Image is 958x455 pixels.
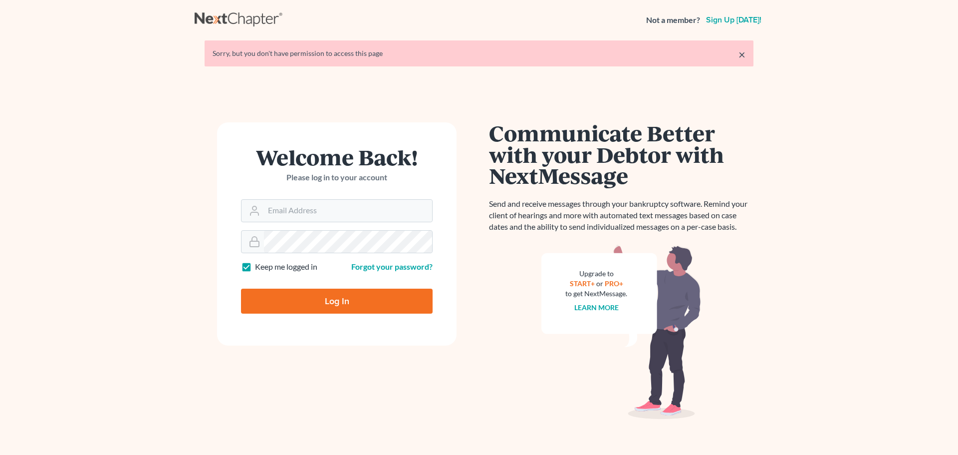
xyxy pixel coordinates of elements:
input: Log In [241,289,433,314]
span: or [596,279,603,288]
a: PRO+ [605,279,623,288]
div: Upgrade to [565,269,627,279]
label: Keep me logged in [255,261,317,273]
p: Please log in to your account [241,172,433,183]
p: Send and receive messages through your bankruptcy software. Remind your client of hearings and mo... [489,198,753,233]
img: nextmessage_bg-59042aed3d76b12b5cd301f8e5b87938c9018125f34e5fa2b7a6b67550977c72.svg [541,245,701,420]
div: to get NextMessage. [565,289,627,299]
a: Sign up [DATE]! [704,16,763,24]
input: Email Address [264,200,432,222]
h1: Communicate Better with your Debtor with NextMessage [489,122,753,186]
strong: Not a member? [646,14,700,26]
h1: Welcome Back! [241,146,433,168]
a: Forgot your password? [351,262,433,271]
a: × [738,48,745,60]
div: Sorry, but you don't have permission to access this page [213,48,745,58]
a: START+ [570,279,595,288]
a: Learn more [574,303,619,312]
